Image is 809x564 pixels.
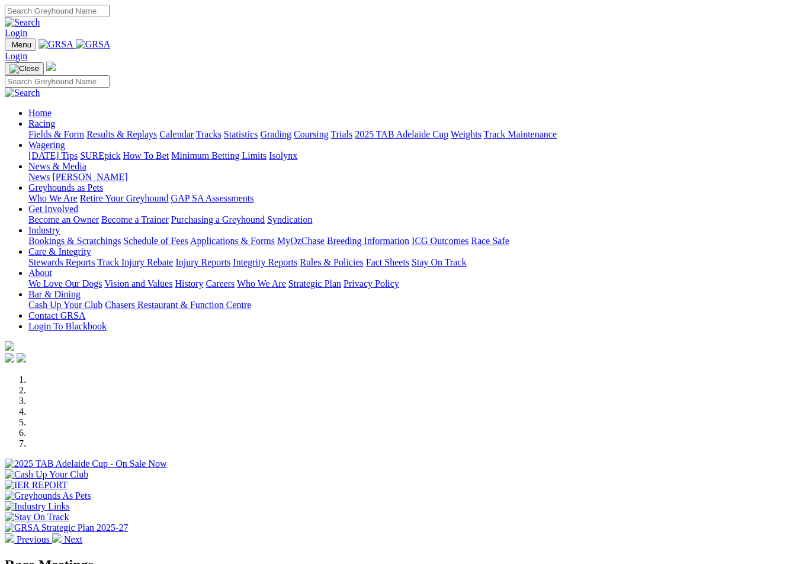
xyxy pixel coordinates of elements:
[233,257,297,267] a: Integrity Reports
[5,523,128,533] img: GRSA Strategic Plan 2025-27
[28,140,65,150] a: Wagering
[5,5,110,17] input: Search
[28,278,804,289] div: About
[355,129,448,139] a: 2025 TAB Adelaide Cup
[86,129,157,139] a: Results & Replays
[28,118,55,129] a: Racing
[5,480,68,491] img: IER REPORT
[28,246,91,257] a: Care & Integrity
[64,534,82,544] span: Next
[28,300,804,310] div: Bar & Dining
[28,300,102,310] a: Cash Up Your Club
[28,108,52,118] a: Home
[28,182,103,193] a: Greyhounds as Pets
[269,150,297,161] a: Isolynx
[5,51,27,61] a: Login
[52,533,62,543] img: chevron-right-pager-white.svg
[28,214,804,225] div: Get Involved
[9,64,39,73] img: Close
[5,39,36,51] button: Toggle navigation
[5,534,52,544] a: Previous
[17,353,26,363] img: twitter.svg
[28,278,102,289] a: We Love Our Dogs
[5,459,167,469] img: 2025 TAB Adelaide Cup - On Sale Now
[171,193,254,203] a: GAP SA Assessments
[5,491,91,501] img: Greyhounds As Pets
[206,278,235,289] a: Careers
[28,161,86,171] a: News & Media
[38,39,73,50] img: GRSA
[28,129,804,140] div: Racing
[277,236,325,246] a: MyOzChase
[46,62,56,71] img: logo-grsa-white.png
[412,257,466,267] a: Stay On Track
[5,512,69,523] img: Stay On Track
[28,204,78,214] a: Get Involved
[28,172,804,182] div: News & Media
[5,17,40,28] img: Search
[190,236,275,246] a: Applications & Forms
[330,129,352,139] a: Trials
[80,193,169,203] a: Retire Your Greyhound
[171,214,265,225] a: Purchasing a Greyhound
[52,172,127,182] a: [PERSON_NAME]
[159,129,194,139] a: Calendar
[28,310,85,321] a: Contact GRSA
[5,28,27,38] a: Login
[175,257,230,267] a: Injury Reports
[5,353,14,363] img: facebook.svg
[471,236,509,246] a: Race Safe
[412,236,468,246] a: ICG Outcomes
[97,257,173,267] a: Track Injury Rebate
[28,236,121,246] a: Bookings & Scratchings
[5,62,44,75] button: Toggle navigation
[267,214,312,225] a: Syndication
[28,129,84,139] a: Fields & Form
[5,75,110,88] input: Search
[171,150,267,161] a: Minimum Betting Limits
[105,300,251,310] a: Chasers Restaurant & Function Centre
[5,533,14,543] img: chevron-left-pager-white.svg
[261,129,291,139] a: Grading
[28,268,52,278] a: About
[52,534,82,544] a: Next
[300,257,364,267] a: Rules & Policies
[17,534,50,544] span: Previous
[5,469,88,480] img: Cash Up Your Club
[104,278,172,289] a: Vision and Values
[343,278,399,289] a: Privacy Policy
[28,289,81,299] a: Bar & Dining
[12,40,31,49] span: Menu
[28,150,804,161] div: Wagering
[5,501,70,512] img: Industry Links
[28,225,60,235] a: Industry
[28,257,804,268] div: Care & Integrity
[123,236,188,246] a: Schedule of Fees
[101,214,169,225] a: Become a Trainer
[196,129,221,139] a: Tracks
[28,172,50,182] a: News
[451,129,481,139] a: Weights
[28,150,78,161] a: [DATE] Tips
[5,341,14,351] img: logo-grsa-white.png
[28,214,99,225] a: Become an Owner
[28,321,107,331] a: Login To Blackbook
[28,193,804,204] div: Greyhounds as Pets
[237,278,286,289] a: Who We Are
[28,236,804,246] div: Industry
[175,278,203,289] a: History
[327,236,409,246] a: Breeding Information
[366,257,409,267] a: Fact Sheets
[5,88,40,98] img: Search
[294,129,329,139] a: Coursing
[76,39,111,50] img: GRSA
[28,193,78,203] a: Who We Are
[80,150,120,161] a: SUREpick
[288,278,341,289] a: Strategic Plan
[123,150,169,161] a: How To Bet
[28,257,95,267] a: Stewards Reports
[484,129,557,139] a: Track Maintenance
[224,129,258,139] a: Statistics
